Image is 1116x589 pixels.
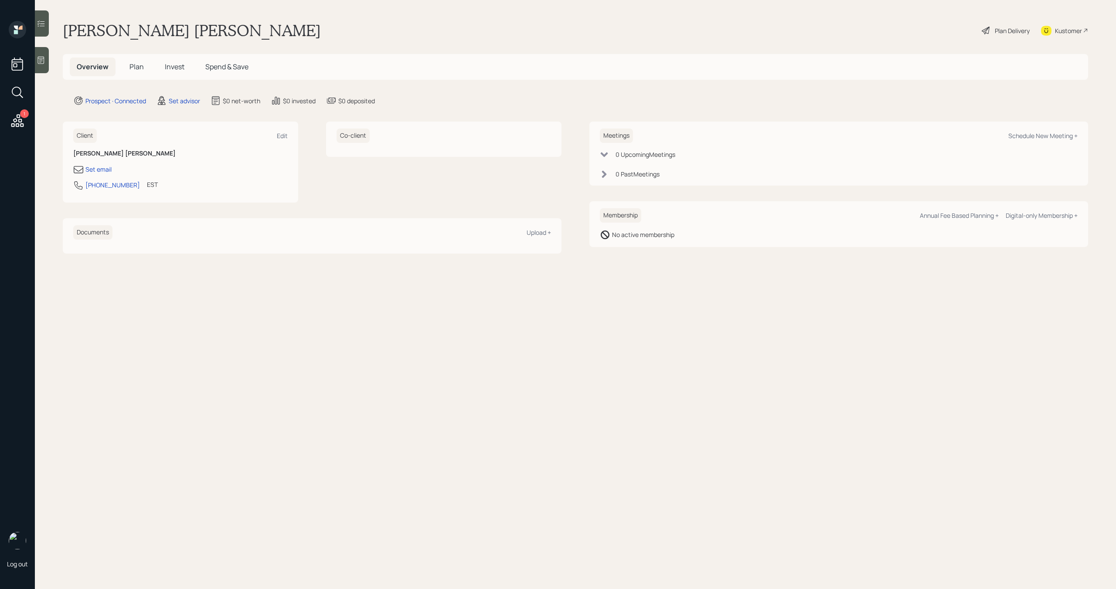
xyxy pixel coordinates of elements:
[616,169,660,179] div: 0 Past Meeting s
[337,129,370,143] h6: Co-client
[616,150,675,159] div: 0 Upcoming Meeting s
[205,62,248,71] span: Spend & Save
[129,62,144,71] span: Plan
[277,132,288,140] div: Edit
[165,62,184,71] span: Invest
[85,165,112,174] div: Set email
[169,96,200,105] div: Set advisor
[9,532,26,549] img: michael-russo-headshot.png
[85,96,146,105] div: Prospect · Connected
[147,180,158,189] div: EST
[600,129,633,143] h6: Meetings
[7,560,28,568] div: Log out
[1006,211,1078,220] div: Digital-only Membership +
[223,96,260,105] div: $0 net-worth
[77,62,109,71] span: Overview
[283,96,316,105] div: $0 invested
[1008,132,1078,140] div: Schedule New Meeting +
[920,211,999,220] div: Annual Fee Based Planning +
[612,230,674,239] div: No active membership
[73,150,288,157] h6: [PERSON_NAME] [PERSON_NAME]
[73,129,97,143] h6: Client
[338,96,375,105] div: $0 deposited
[85,180,140,190] div: [PHONE_NUMBER]
[1055,26,1082,35] div: Kustomer
[63,21,321,40] h1: [PERSON_NAME] [PERSON_NAME]
[995,26,1030,35] div: Plan Delivery
[600,208,641,223] h6: Membership
[20,109,29,118] div: 1
[73,225,112,240] h6: Documents
[527,228,551,237] div: Upload +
